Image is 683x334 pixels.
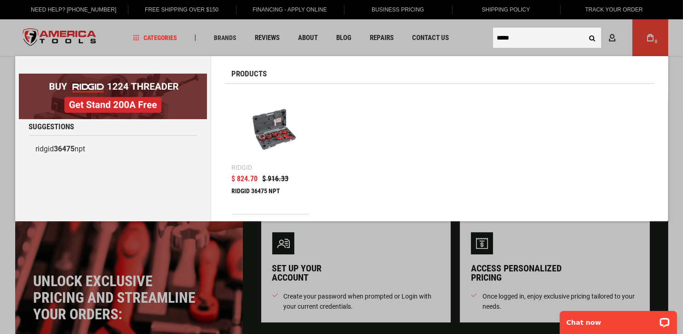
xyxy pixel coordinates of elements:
span: $ 916.33 [263,175,289,183]
div: RIDGID 36475 NPT [232,187,310,209]
a: ridgid36475npt [29,140,197,158]
img: BOGO: Buy RIDGID® 1224 Threader, Get Stand 200A Free! [19,74,207,119]
span: Suggestions [29,123,75,131]
a: RIDGID 36475 NPT Ridgid $ 916.33 $ 824.70 RIDGID 36475 NPT [232,91,310,214]
a: Brands [210,32,241,44]
span: Categories [133,35,177,41]
iframe: LiveChat chat widget [554,305,683,334]
span: Brands [214,35,236,41]
button: Search [584,29,601,46]
a: Categories [129,32,181,44]
div: Ridgid [232,164,253,171]
span: Products [232,70,267,78]
span: $ 824.70 [232,175,258,183]
img: RIDGID 36475 NPT [236,95,305,164]
b: 36475 [54,144,75,153]
a: BOGO: Buy RIDGID® 1224 Threader, Get Stand 200A Free! [19,74,207,81]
